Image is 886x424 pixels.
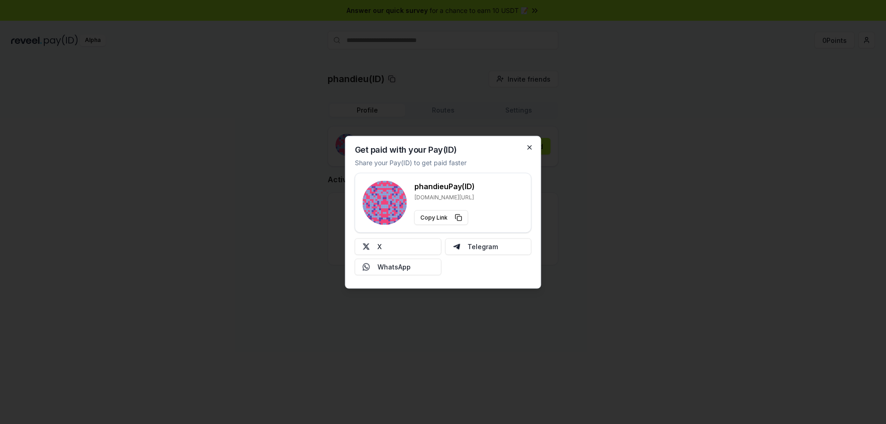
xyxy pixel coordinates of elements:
[363,243,370,250] img: X
[445,238,532,255] button: Telegram
[355,145,457,154] h2: Get paid with your Pay(ID)
[414,210,468,225] button: Copy Link
[363,263,370,270] img: Whatsapp
[414,193,475,201] p: [DOMAIN_NAME][URL]
[453,243,460,250] img: Telegram
[414,180,475,191] h3: phandieu Pay(ID)
[355,238,442,255] button: X
[355,258,442,275] button: WhatsApp
[355,157,467,167] p: Share your Pay(ID) to get paid faster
